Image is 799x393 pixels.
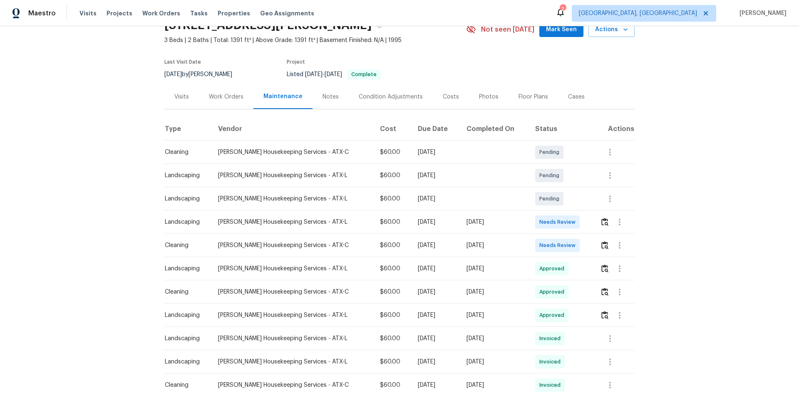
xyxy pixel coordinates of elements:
div: $60.00 [380,148,404,156]
span: [PERSON_NAME] [736,9,787,17]
div: Landscaping [165,311,205,319]
div: [DATE] [418,311,453,319]
div: [DATE] [418,195,453,203]
div: [DATE] [466,264,522,273]
span: [GEOGRAPHIC_DATA], [GEOGRAPHIC_DATA] [579,9,697,17]
div: [DATE] [418,381,453,389]
img: Review Icon [601,218,608,226]
div: [DATE] [418,264,453,273]
span: Pending [539,195,563,203]
th: Status [529,117,593,141]
button: Review Icon [600,235,610,255]
div: [DATE] [466,241,522,250]
th: Cost [373,117,411,141]
span: Mark Seen [546,25,577,35]
span: [DATE] [164,72,182,77]
div: Floor Plans [519,93,548,101]
div: $60.00 [380,334,404,343]
div: [DATE] [418,171,453,180]
div: [DATE] [466,311,522,319]
span: Needs Review [539,241,579,250]
span: Tasks [190,10,208,16]
th: Vendor [211,117,373,141]
div: $60.00 [380,358,404,366]
div: Landscaping [165,195,205,203]
div: [PERSON_NAME] Housekeeping Services - ATX-L [218,311,367,319]
button: Actions [588,22,635,37]
span: [DATE] [305,72,323,77]
span: Project [287,59,305,64]
span: Not seen [DATE] [481,25,534,34]
div: Visits [174,93,189,101]
div: [PERSON_NAME] Housekeeping Services - ATX-C [218,381,367,389]
th: Type [164,117,211,141]
span: Pending [539,148,563,156]
div: [PERSON_NAME] Housekeeping Services - ATX-L [218,358,367,366]
div: 2 [560,5,566,13]
th: Actions [593,117,635,141]
div: Landscaping [165,334,205,343]
div: $60.00 [380,381,404,389]
div: $60.00 [380,195,404,203]
div: Work Orders [209,93,243,101]
div: Landscaping [165,171,205,180]
div: [PERSON_NAME] Housekeeping Services - ATX-L [218,218,367,226]
span: Visits [79,9,97,17]
div: [DATE] [418,218,453,226]
span: Invoiced [539,358,564,366]
div: [DATE] [466,334,522,343]
div: Cleaning [165,288,205,296]
div: [DATE] [466,218,522,226]
div: [DATE] [418,334,453,343]
div: $60.00 [380,171,404,180]
div: Costs [443,93,459,101]
button: Review Icon [600,212,610,232]
div: [PERSON_NAME] Housekeeping Services - ATX-L [218,334,367,343]
div: [PERSON_NAME] Housekeeping Services - ATX-C [218,241,367,250]
div: Condition Adjustments [359,93,423,101]
div: [DATE] [418,288,453,296]
span: Geo Assignments [260,9,314,17]
span: Listed [287,72,381,77]
img: Review Icon [601,288,608,296]
div: $60.00 [380,241,404,250]
th: Due Date [411,117,460,141]
div: $60.00 [380,288,404,296]
span: Approved [539,311,568,319]
div: Landscaping [165,264,205,273]
span: Invoiced [539,381,564,389]
div: [DATE] [466,288,522,296]
span: Invoiced [539,334,564,343]
div: [DATE] [466,358,522,366]
div: Photos [479,93,499,101]
div: $60.00 [380,218,404,226]
div: [PERSON_NAME] Housekeeping Services - ATX-L [218,264,367,273]
div: $60.00 [380,264,404,273]
button: Mark Seen [539,22,583,37]
span: Work Orders [142,9,180,17]
span: Actions [595,25,628,35]
div: Maintenance [263,92,303,101]
div: [PERSON_NAME] Housekeeping Services - ATX-L [218,195,367,203]
div: [DATE] [418,148,453,156]
div: Landscaping [165,218,205,226]
h2: [STREET_ADDRESS][PERSON_NAME] [164,21,372,30]
div: [PERSON_NAME] Housekeeping Services - ATX-C [218,148,367,156]
span: [DATE] [325,72,342,77]
div: Notes [323,93,339,101]
span: Pending [539,171,563,180]
div: Cleaning [165,241,205,250]
div: by [PERSON_NAME] [164,69,242,79]
span: Properties [218,9,250,17]
button: Review Icon [600,259,610,279]
span: 3 Beds | 2 Baths | Total: 1391 ft² | Above Grade: 1391 ft² | Basement Finished: N/A | 1995 [164,36,466,44]
div: $60.00 [380,311,404,319]
div: [DATE] [418,241,453,250]
img: Review Icon [601,241,608,249]
div: [PERSON_NAME] Housekeeping Services - ATX-C [218,288,367,296]
th: Completed On [460,117,529,141]
span: Projects [107,9,132,17]
div: Landscaping [165,358,205,366]
span: - [305,72,342,77]
span: Complete [348,72,380,77]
